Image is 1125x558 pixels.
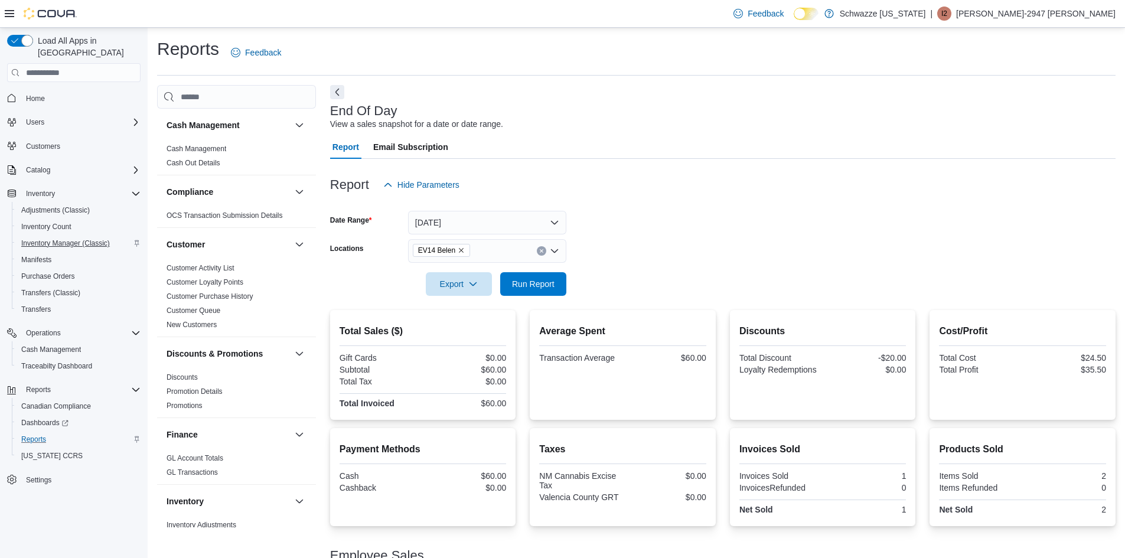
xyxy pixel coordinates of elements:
[21,163,55,177] button: Catalog
[17,286,141,300] span: Transfers (Classic)
[167,278,243,286] a: Customer Loyalty Points
[17,449,87,463] a: [US_STATE] CCRS
[17,220,141,234] span: Inventory Count
[167,348,290,360] button: Discounts & Promotions
[330,85,344,99] button: Next
[17,302,56,316] a: Transfers
[550,246,559,256] button: Open list of options
[21,115,49,129] button: Users
[739,505,773,514] strong: Net Sold
[794,8,819,20] input: Dark Mode
[340,377,420,386] div: Total Tax
[17,432,141,446] span: Reports
[397,179,459,191] span: Hide Parameters
[26,142,60,151] span: Customers
[21,90,141,105] span: Home
[21,239,110,248] span: Inventory Manager (Classic)
[167,321,217,329] a: New Customers
[12,202,145,218] button: Adjustments (Classic)
[17,236,141,250] span: Inventory Manager (Classic)
[539,324,706,338] h2: Average Spent
[17,302,141,316] span: Transfers
[12,252,145,268] button: Manifests
[167,239,205,250] h3: Customer
[340,365,420,374] div: Subtotal
[17,253,141,267] span: Manifests
[2,185,145,202] button: Inventory
[739,324,906,338] h2: Discounts
[167,454,223,462] a: GL Account Totals
[12,285,145,301] button: Transfers (Classic)
[167,211,283,220] span: OCS Transaction Submission Details
[408,211,566,234] button: [DATE]
[330,244,364,253] label: Locations
[425,471,506,481] div: $60.00
[2,381,145,398] button: Reports
[26,118,44,127] span: Users
[458,247,465,254] button: Remove EV14 Belen from selection in this group
[625,353,706,363] div: $60.00
[167,373,198,381] a: Discounts
[167,278,243,287] span: Customer Loyalty Points
[167,158,220,168] span: Cash Out Details
[340,399,394,408] strong: Total Invoiced
[21,326,66,340] button: Operations
[21,345,81,354] span: Cash Management
[340,471,420,481] div: Cash
[12,235,145,252] button: Inventory Manager (Classic)
[167,292,253,301] a: Customer Purchase History
[21,255,51,265] span: Manifests
[21,472,141,487] span: Settings
[157,208,316,227] div: Compliance
[17,432,51,446] a: Reports
[739,353,820,363] div: Total Discount
[292,237,306,252] button: Customer
[167,119,290,131] button: Cash Management
[167,453,223,463] span: GL Account Totals
[539,442,706,456] h2: Taxes
[937,6,951,21] div: Isaac-2947 Beltran
[226,41,286,64] a: Feedback
[739,442,906,456] h2: Invoices Sold
[825,483,906,492] div: 0
[17,399,96,413] a: Canadian Compliance
[794,20,794,21] span: Dark Mode
[17,416,141,430] span: Dashboards
[340,483,420,492] div: Cashback
[17,286,85,300] a: Transfers (Classic)
[1025,483,1106,492] div: 0
[425,399,506,408] div: $60.00
[245,47,281,58] span: Feedback
[425,365,506,374] div: $60.00
[167,119,240,131] h3: Cash Management
[167,159,220,167] a: Cash Out Details
[939,324,1106,338] h2: Cost/Profit
[418,244,455,256] span: EV14 Belen
[748,8,784,19] span: Feedback
[939,471,1020,481] div: Items Sold
[739,471,820,481] div: Invoices Sold
[157,370,316,417] div: Discounts & Promotions
[17,220,76,234] a: Inventory Count
[330,118,503,130] div: View a sales snapshot for a date or date range.
[330,104,397,118] h3: End Of Day
[17,203,94,217] a: Adjustments (Classic)
[167,144,226,154] span: Cash Management
[21,435,46,444] span: Reports
[12,415,145,431] a: Dashboards
[17,449,141,463] span: Washington CCRS
[12,358,145,374] button: Traceabilty Dashboard
[840,6,926,21] p: Schwazze [US_STATE]
[26,189,55,198] span: Inventory
[2,114,145,130] button: Users
[825,365,906,374] div: $0.00
[12,448,145,464] button: [US_STATE] CCRS
[167,320,217,329] span: New Customers
[167,264,234,272] a: Customer Activity List
[413,244,470,257] span: EV14 Belen
[21,473,56,487] a: Settings
[157,261,316,337] div: Customer
[625,471,706,481] div: $0.00
[1025,505,1106,514] div: 2
[941,6,947,21] span: I2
